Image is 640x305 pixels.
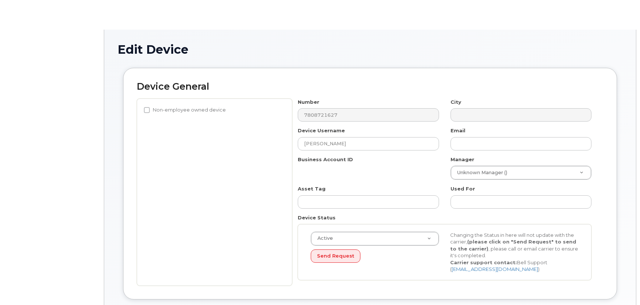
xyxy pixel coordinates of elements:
[452,266,538,272] a: [EMAIL_ADDRESS][DOMAIN_NAME]
[144,107,150,113] input: Non-employee owned device
[311,232,439,245] a: Active
[451,127,465,134] label: Email
[298,214,336,221] label: Device Status
[311,249,360,263] button: Send Request
[451,156,474,163] label: Manager
[451,166,591,179] a: Unknown Manager ()
[298,185,326,192] label: Asset Tag
[137,82,603,92] h2: Device General
[445,232,584,273] div: Changing the Status in here will not update with the carrier, , please call or email carrier to e...
[313,235,333,242] span: Active
[450,239,576,252] strong: (please click on "Send Request" to send to the carrier)
[450,259,517,265] strong: Carrier support contact:
[298,156,353,163] label: Business Account ID
[451,185,475,192] label: Used For
[298,127,345,134] label: Device Username
[118,43,623,56] h1: Edit Device
[453,169,507,176] span: Unknown Manager ()
[298,99,319,106] label: Number
[144,106,226,115] label: Non-employee owned device
[451,99,461,106] label: City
